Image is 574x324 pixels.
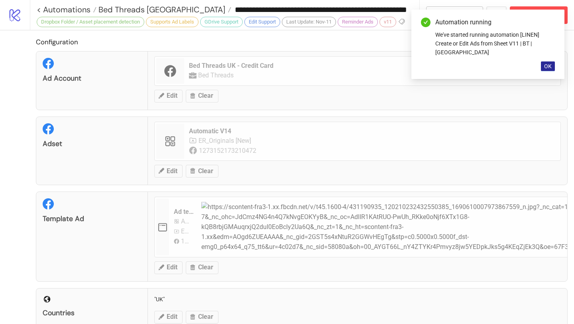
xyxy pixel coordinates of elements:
[421,18,431,27] span: check-circle
[379,17,396,27] div: v11
[96,4,225,15] span: Bed Threads [GEOGRAPHIC_DATA]
[541,61,555,71] button: OK
[435,18,555,27] div: Automation running
[544,63,552,69] span: OK
[96,6,231,14] a: Bed Threads [GEOGRAPHIC_DATA]
[36,37,568,47] h2: Configuration
[146,17,199,27] div: Supports Ad Labels
[435,30,555,57] div: We've started running automation [LINEN] Create or Edit Ads from Sheet V11 | BT | [GEOGRAPHIC_DATA]
[426,6,484,24] button: To Builder
[37,17,144,27] div: Dropbox Folder / Asset placement detection
[486,6,507,24] button: ...
[37,6,96,14] a: < Automations
[244,17,280,27] div: Edit Support
[282,17,336,27] div: Last Update: Nov-11
[200,17,243,27] div: GDrive Support
[510,6,568,24] button: Abort Run
[338,17,378,27] div: Reminder Ads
